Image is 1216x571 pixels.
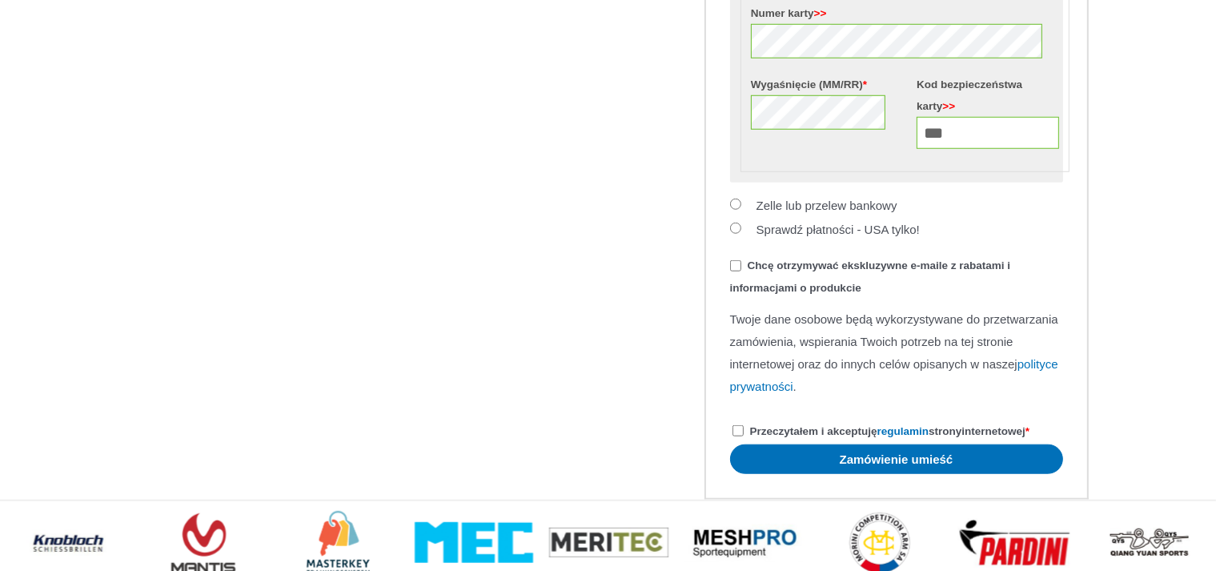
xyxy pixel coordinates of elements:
[730,259,1011,294] span: Chcę otrzymywać ekskluzywne e-maile z rabatami i informacjami o produkcie
[814,7,827,19] span: >>
[751,2,1059,24] label: Numer karty
[1025,425,1029,437] abbr: Wymagane
[730,357,1058,393] a: polityce prywatności
[730,308,1063,397] p: Twoje dane osobowe będą wykorzystywane do przetwarzania zamówienia, wspierania Twoich potrzeb na ...
[942,100,955,112] span: >>
[751,74,893,95] label: Wygaśnięcie (MM/RR)
[756,199,897,212] label: Zelle lub przelew bankowy
[756,223,920,236] label: Sprawdź płatności - USA tylko!
[917,74,1059,117] label: Kod bezpieczeństwa karty
[877,425,929,437] a: regulamin
[732,425,1030,437] label: internetowej
[730,260,741,271] input: Chcę otrzymywać ekskluzywne e-maile z rabatami i informacjami o produkcie
[730,444,1063,474] button: Zamówienie umieść
[750,425,962,437] span: Przeczytałem i akceptuję strony
[732,425,744,436] input: Przeczytałem i akceptujęregulaminstronyinternetowej*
